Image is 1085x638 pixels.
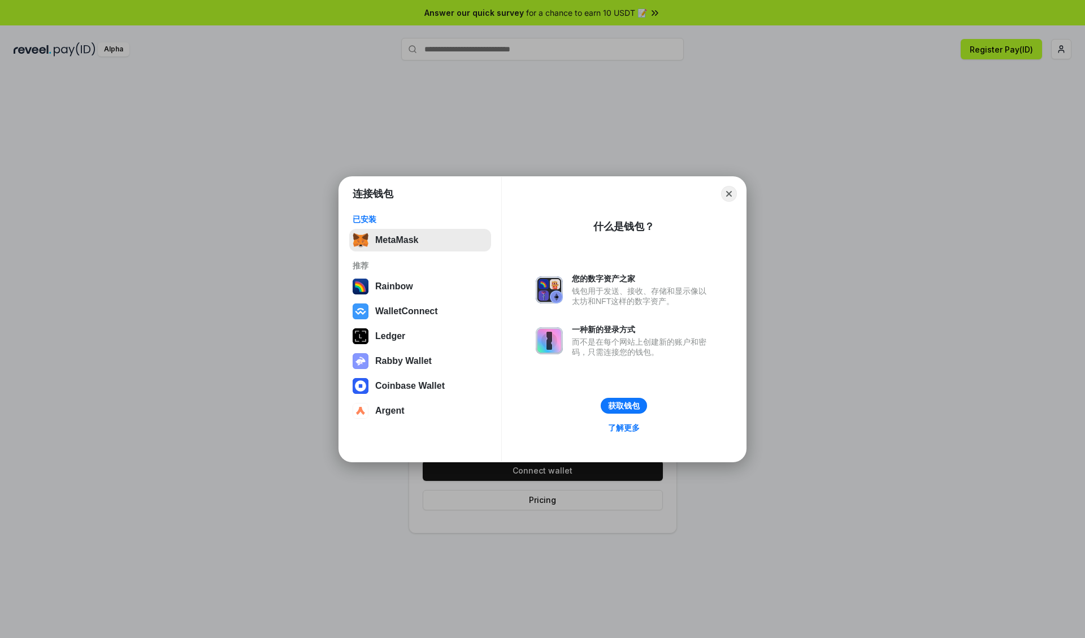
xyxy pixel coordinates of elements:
[349,350,491,372] button: Rabby Wallet
[353,187,393,201] h1: 连接钱包
[572,274,712,284] div: 您的数字资产之家
[536,276,563,303] img: svg+xml,%3Csvg%20xmlns%3D%22http%3A%2F%2Fwww.w3.org%2F2000%2Fsvg%22%20fill%3D%22none%22%20viewBox...
[601,398,647,414] button: 获取钱包
[536,327,563,354] img: svg+xml,%3Csvg%20xmlns%3D%22http%3A%2F%2Fwww.w3.org%2F2000%2Fsvg%22%20fill%3D%22none%22%20viewBox...
[375,235,418,245] div: MetaMask
[349,275,491,298] button: Rainbow
[572,286,712,306] div: 钱包用于发送、接收、存储和显示像以太坊和NFT这样的数字资产。
[353,232,368,248] img: svg+xml,%3Csvg%20fill%3D%22none%22%20height%3D%2233%22%20viewBox%3D%220%200%2035%2033%22%20width%...
[572,324,712,335] div: 一种新的登录方式
[349,229,491,251] button: MetaMask
[721,186,737,202] button: Close
[375,406,405,416] div: Argent
[608,423,640,433] div: 了解更多
[593,220,654,233] div: 什么是钱包？
[353,303,368,319] img: svg+xml,%3Csvg%20width%3D%2228%22%20height%3D%2228%22%20viewBox%3D%220%200%2028%2028%22%20fill%3D...
[375,281,413,292] div: Rainbow
[353,279,368,294] img: svg+xml,%3Csvg%20width%3D%22120%22%20height%3D%22120%22%20viewBox%3D%220%200%20120%20120%22%20fil...
[349,400,491,422] button: Argent
[353,378,368,394] img: svg+xml,%3Csvg%20width%3D%2228%22%20height%3D%2228%22%20viewBox%3D%220%200%2028%2028%22%20fill%3D...
[353,214,488,224] div: 已安装
[375,331,405,341] div: Ledger
[349,325,491,348] button: Ledger
[349,300,491,323] button: WalletConnect
[353,328,368,344] img: svg+xml,%3Csvg%20xmlns%3D%22http%3A%2F%2Fwww.w3.org%2F2000%2Fsvg%22%20width%3D%2228%22%20height%3...
[375,356,432,366] div: Rabby Wallet
[572,337,712,357] div: 而不是在每个网站上创建新的账户和密码，只需连接您的钱包。
[608,401,640,411] div: 获取钱包
[349,375,491,397] button: Coinbase Wallet
[375,306,438,316] div: WalletConnect
[353,403,368,419] img: svg+xml,%3Csvg%20width%3D%2228%22%20height%3D%2228%22%20viewBox%3D%220%200%2028%2028%22%20fill%3D...
[353,261,488,271] div: 推荐
[601,420,646,435] a: 了解更多
[353,353,368,369] img: svg+xml,%3Csvg%20xmlns%3D%22http%3A%2F%2Fwww.w3.org%2F2000%2Fsvg%22%20fill%3D%22none%22%20viewBox...
[375,381,445,391] div: Coinbase Wallet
